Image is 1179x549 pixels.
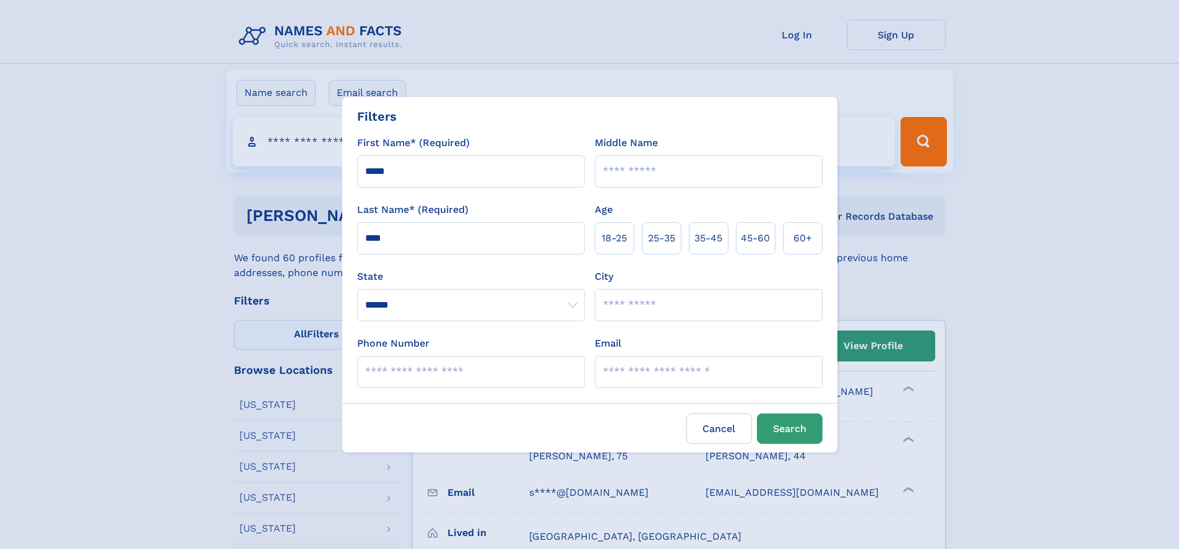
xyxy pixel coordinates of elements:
label: City [595,269,613,284]
button: Search [757,413,823,444]
label: Phone Number [357,336,430,351]
label: First Name* (Required) [357,136,470,150]
span: 60+ [793,231,812,246]
div: Filters [357,107,397,126]
label: Cancel [686,413,752,444]
span: 35‑45 [694,231,722,246]
label: Age [595,202,613,217]
span: 18‑25 [602,231,627,246]
span: 25‑35 [648,231,675,246]
label: Last Name* (Required) [357,202,469,217]
span: 45‑60 [741,231,770,246]
label: State [357,269,585,284]
label: Middle Name [595,136,658,150]
label: Email [595,336,621,351]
